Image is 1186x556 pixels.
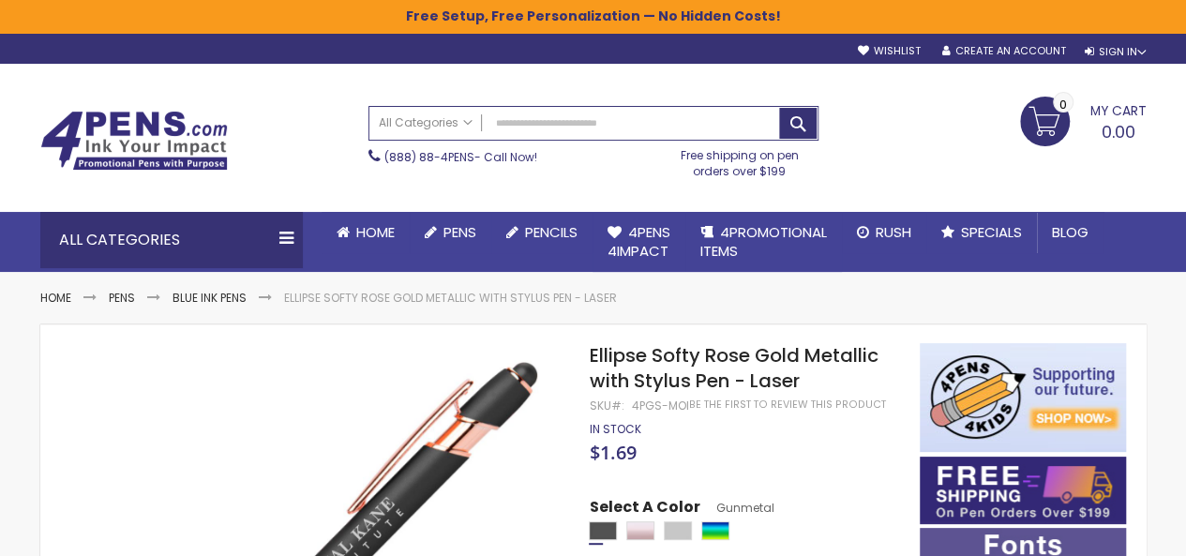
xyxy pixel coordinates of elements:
span: In stock [589,421,640,437]
a: All Categories [369,107,482,138]
div: Assorted [701,521,729,540]
strong: SKU [589,398,623,413]
div: All Categories [40,212,303,268]
a: Be the first to review this product [688,398,885,412]
span: Gunmetal [699,500,773,516]
a: Pencils [491,212,593,253]
span: 0.00 [1102,120,1135,143]
div: Availability [589,422,640,437]
span: - Call Now! [384,149,537,165]
a: Pens [109,290,135,306]
a: Specials [926,212,1037,253]
a: Create an Account [941,44,1065,58]
span: Pens [443,222,476,242]
li: Ellipse Softy Rose Gold Metallic with Stylus Pen - Laser [284,291,617,306]
a: Home [322,212,410,253]
span: Select A Color [589,497,699,522]
span: Blog [1052,222,1088,242]
span: Rush [876,222,911,242]
a: (888) 88-4PENS [384,149,474,165]
span: Pencils [525,222,578,242]
div: Silver [664,521,692,540]
a: Rush [842,212,926,253]
img: 4pens 4 kids [920,343,1126,452]
div: Sign In [1084,45,1146,59]
span: $1.69 [589,440,636,465]
div: 4PGS-MOI [631,398,688,413]
a: Pens [410,212,491,253]
span: Home [356,222,395,242]
div: Rose Gold [626,521,654,540]
span: 0 [1059,96,1067,113]
span: 4Pens 4impact [608,222,670,261]
span: Ellipse Softy Rose Gold Metallic with Stylus Pen - Laser [589,342,878,394]
a: 4Pens4impact [593,212,685,273]
img: 4Pens Custom Pens and Promotional Products [40,111,228,171]
a: Blog [1037,212,1103,253]
a: Wishlist [857,44,920,58]
span: Specials [961,222,1022,242]
div: Gunmetal [589,521,617,540]
div: Free shipping on pen orders over $199 [661,141,818,178]
a: 4PROMOTIONALITEMS [685,212,842,273]
a: 0.00 0 [1020,97,1147,143]
span: All Categories [379,115,473,130]
span: 4PROMOTIONAL ITEMS [700,222,827,261]
a: Blue ink Pens [173,290,247,306]
a: Home [40,290,71,306]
